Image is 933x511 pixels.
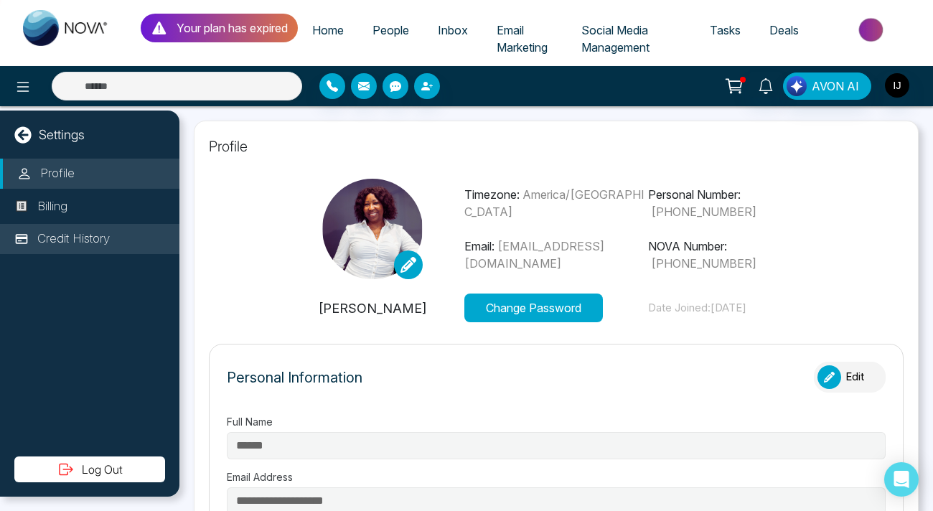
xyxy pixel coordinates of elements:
a: Deals [755,17,813,44]
span: Inbox [438,23,468,37]
p: Credit History [37,230,110,248]
p: Your plan has expired [177,19,288,37]
span: America/[GEOGRAPHIC_DATA] [464,187,644,219]
a: Tasks [695,17,755,44]
img: Nova CRM Logo [23,10,109,46]
a: Social Media Management [567,17,695,61]
p: Billing [37,197,67,216]
span: Tasks [710,23,741,37]
label: Email Address [227,469,886,484]
p: Personal Information [227,367,362,388]
button: Log Out [14,456,165,482]
span: Email Marketing [497,23,548,55]
button: AVON AI [783,72,871,100]
span: Social Media Management [581,23,650,55]
a: Home [298,17,358,44]
button: Edit [814,362,886,393]
span: [PHONE_NUMBER] [651,256,756,271]
span: [PHONE_NUMBER] [651,205,756,219]
label: Full Name [227,414,886,429]
p: [PERSON_NAME] [281,299,464,318]
img: IMG_7664.jpg [322,179,423,279]
span: People [372,23,409,37]
p: NOVA Number: [648,238,832,272]
img: Market-place.gif [820,14,924,46]
span: Deals [769,23,799,37]
a: People [358,17,423,44]
p: Profile [40,164,75,183]
div: Open Intercom Messenger [884,462,919,497]
p: Profile [209,136,904,157]
img: User Avatar [885,73,909,98]
p: Timezone: [464,186,648,220]
p: Email: [464,238,648,272]
img: Lead Flow [787,76,807,96]
span: AVON AI [812,78,859,95]
p: Date Joined: [DATE] [648,300,832,317]
span: [EMAIL_ADDRESS][DOMAIN_NAME] [464,239,604,271]
p: Settings [39,125,85,144]
a: Email Marketing [482,17,567,61]
span: Home [312,23,344,37]
p: Personal Number: [648,186,832,220]
button: Change Password [464,294,603,322]
a: Inbox [423,17,482,44]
